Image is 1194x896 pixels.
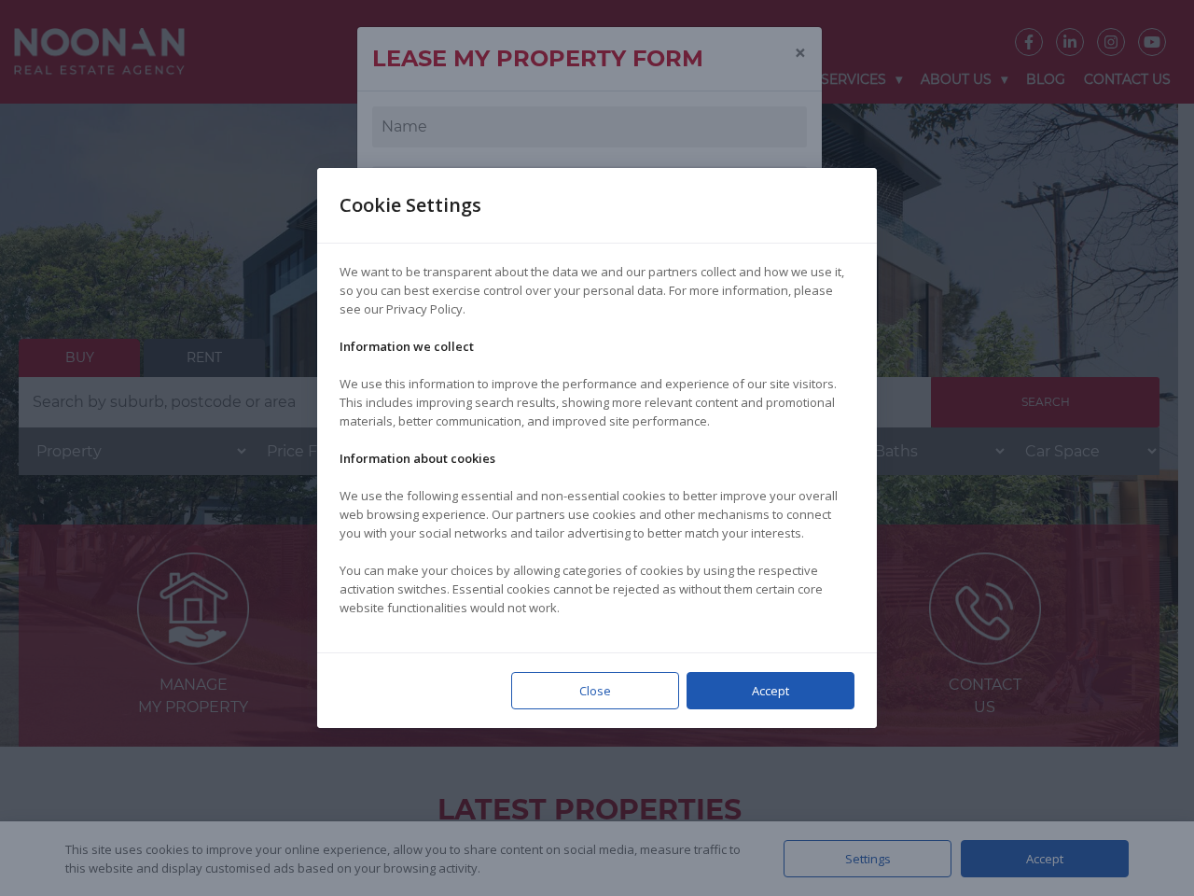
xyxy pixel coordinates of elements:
p: You can make your choices by allowing categories of cookies by using the respective activation sw... [340,561,854,617]
div: Cookie Settings [340,168,504,243]
p: We use this information to improve the performance and experience of our site visitors. This incl... [340,374,854,430]
strong: Information about cookies [340,450,495,467]
p: We want to be transparent about the data we and our partners collect and how we use it, so you ca... [340,262,854,318]
p: We use the following essential and non-essential cookies to better improve your overall web brows... [340,486,854,542]
div: Accept [687,672,854,709]
strong: Information we collect [340,338,474,355]
div: Close [511,672,679,709]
